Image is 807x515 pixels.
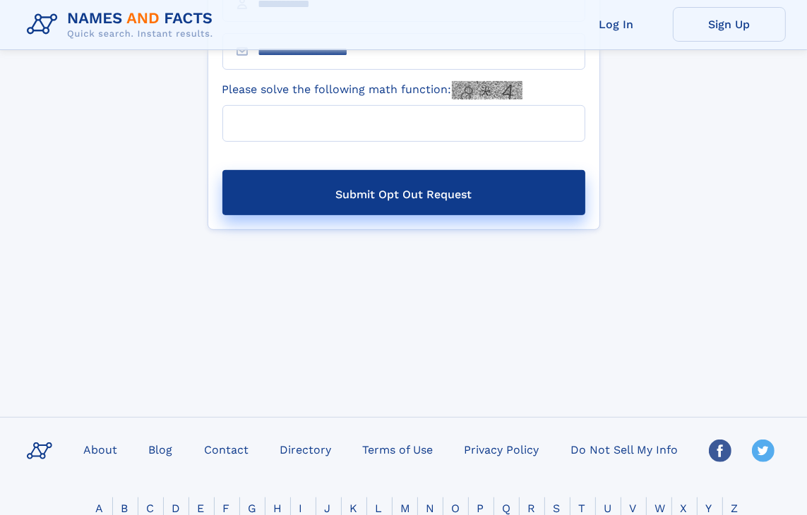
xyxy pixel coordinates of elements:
[198,439,254,459] a: Contact
[752,440,775,462] img: Twitter
[215,502,239,515] a: F
[291,502,311,515] a: I
[560,7,673,42] a: Log In
[443,502,469,515] a: O
[723,502,747,515] a: Z
[698,502,721,515] a: Y
[459,439,545,459] a: Privacy Policy
[709,440,731,462] img: Facebook
[138,502,163,515] a: C
[265,502,291,515] a: H
[545,502,569,515] a: S
[520,502,544,515] a: R
[494,502,520,515] a: Q
[88,502,112,515] a: A
[570,502,594,515] a: T
[222,170,585,215] button: Submit Opt Out Request
[367,502,391,515] a: L
[596,502,621,515] a: U
[189,502,213,515] a: E
[143,439,179,459] a: Blog
[673,7,786,42] a: Sign Up
[222,81,522,99] label: Please solve the following math function:
[357,439,438,459] a: Terms of Use
[240,502,265,515] a: G
[469,502,493,515] a: P
[78,439,123,459] a: About
[647,502,674,515] a: W
[565,439,683,459] a: Do Not Sell My Info
[621,502,645,515] a: V
[113,502,137,515] a: B
[672,502,696,515] a: X
[316,502,340,515] a: J
[164,502,189,515] a: D
[342,502,366,515] a: K
[21,6,225,44] img: Logo Names and Facts
[393,502,419,515] a: M
[274,439,337,459] a: Directory
[418,502,443,515] a: N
